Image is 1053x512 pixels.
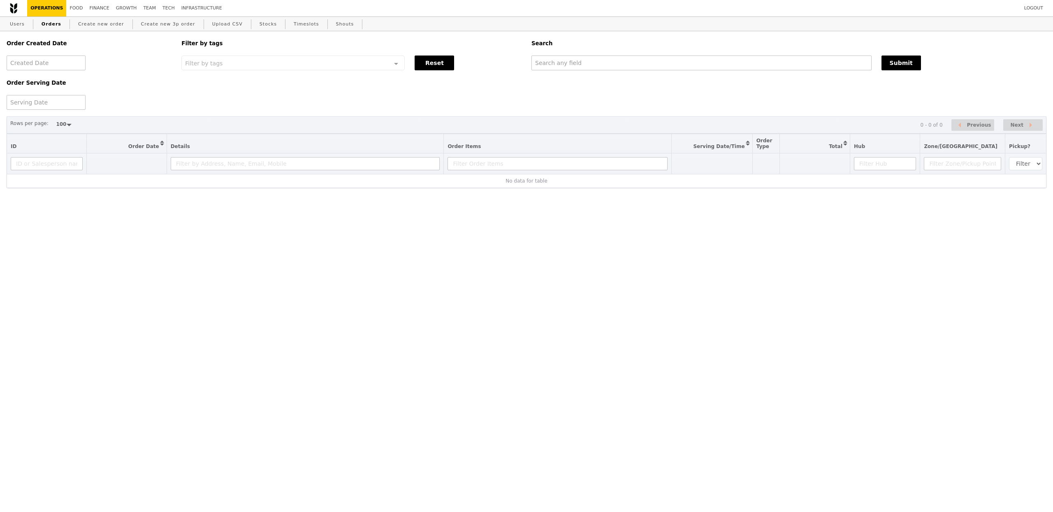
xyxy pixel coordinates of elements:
[924,144,997,149] span: Zone/[GEOGRAPHIC_DATA]
[11,178,1042,184] div: No data for table
[920,122,942,128] div: 0 - 0 of 0
[415,56,454,70] button: Reset
[38,17,65,32] a: Orders
[181,40,522,46] h5: Filter by tags
[209,17,246,32] a: Upload CSV
[11,144,16,149] span: ID
[924,157,1001,170] input: Filter Zone/Pickup Point
[756,138,772,149] span: Order Type
[1010,120,1023,130] span: Next
[854,157,916,170] input: Filter Hub
[951,119,994,131] button: Previous
[10,3,17,14] img: Grain logo
[10,119,49,127] label: Rows per page:
[7,95,86,110] input: Serving Date
[1003,119,1043,131] button: Next
[854,144,865,149] span: Hub
[75,17,128,32] a: Create new order
[967,120,991,130] span: Previous
[171,157,440,170] input: Filter by Address, Name, Email, Mobile
[138,17,199,32] a: Create new 3p order
[290,17,322,32] a: Timeslots
[881,56,921,70] button: Submit
[333,17,357,32] a: Shouts
[531,40,1046,46] h5: Search
[256,17,280,32] a: Stocks
[171,144,190,149] span: Details
[448,157,668,170] input: Filter Order Items
[185,59,223,67] span: Filter by tags
[7,40,172,46] h5: Order Created Date
[7,56,86,70] input: Created Date
[448,144,481,149] span: Order Items
[531,56,872,70] input: Search any field
[7,80,172,86] h5: Order Serving Date
[1009,144,1030,149] span: Pickup?
[7,17,28,32] a: Users
[11,157,83,170] input: ID or Salesperson name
